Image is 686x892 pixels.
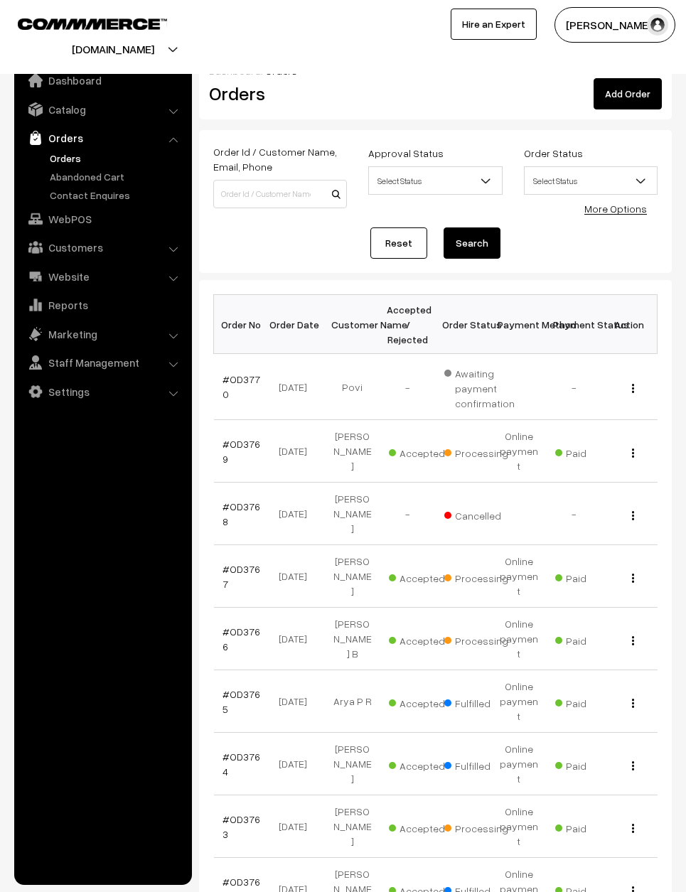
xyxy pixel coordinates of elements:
td: Arya P R [325,670,380,733]
span: Accepted [389,692,460,711]
button: Search [444,227,500,259]
button: [DOMAIN_NAME] [22,31,204,67]
span: Processing [444,817,515,836]
th: Action [602,295,658,354]
th: Order Status [436,295,491,354]
img: Menu [632,699,634,708]
img: COMMMERCE [18,18,167,29]
td: [PERSON_NAME] [325,545,380,608]
th: Order Date [269,295,325,354]
a: #OD3765 [223,688,260,715]
td: - [547,483,602,545]
span: Processing [444,630,515,648]
span: Select Status [525,168,657,193]
a: Marketing [18,321,187,347]
a: Contact Enquires [46,188,187,203]
td: [DATE] [269,670,325,733]
span: Select Status [524,166,658,195]
th: Payment Status [547,295,602,354]
a: Website [18,264,187,289]
a: #OD3769 [223,438,260,465]
a: More Options [584,203,647,215]
a: Customers [18,235,187,260]
span: Awaiting payment confirmation [444,362,515,411]
td: [DATE] [269,545,325,608]
a: WebPOS [18,206,187,232]
span: Fulfilled [444,755,515,773]
a: Reports [18,292,187,318]
span: Accepted [389,755,460,773]
img: Menu [632,511,634,520]
td: - [380,483,436,545]
a: #OD3763 [223,813,260,840]
td: Online payment [491,733,547,795]
span: Accepted [389,442,460,461]
a: Catalog [18,97,187,122]
label: Order Status [524,146,583,161]
img: Menu [632,761,634,770]
td: - [380,354,436,420]
td: [DATE] [269,354,325,420]
img: Menu [632,824,634,833]
span: Accepted [389,630,460,648]
input: Order Id / Customer Name / Customer Email / Customer Phone [213,180,347,208]
img: Menu [632,636,634,645]
a: #OD3768 [223,500,260,527]
span: Paid [555,442,626,461]
span: Processing [444,442,515,461]
span: Select Status [368,166,502,195]
img: Menu [632,384,634,393]
a: Abandoned Cart [46,169,187,184]
td: [PERSON_NAME] [325,795,380,858]
td: Online payment [491,608,547,670]
td: [DATE] [269,795,325,858]
span: Cancelled [444,505,515,523]
a: #OD3770 [223,373,260,400]
span: Paid [555,567,626,586]
a: Staff Management [18,350,187,375]
a: Hire an Expert [451,9,537,40]
img: Menu [632,448,634,458]
a: Reset [370,227,427,259]
a: COMMMERCE [18,14,142,31]
span: Paid [555,692,626,711]
a: Add Order [594,78,662,109]
td: [DATE] [269,483,325,545]
img: user [647,14,668,36]
td: [DATE] [269,733,325,795]
td: [PERSON_NAME] [325,420,380,483]
td: - [547,354,602,420]
td: Povi [325,354,380,420]
a: #OD3767 [223,563,260,590]
span: Accepted [389,567,460,586]
span: Paid [555,817,626,836]
label: Approval Status [368,146,444,161]
span: Processing [444,567,515,586]
a: Orders [46,151,187,166]
th: Accepted / Rejected [380,295,436,354]
a: Dashboard [18,68,187,93]
td: Online payment [491,795,547,858]
td: [PERSON_NAME] [325,483,380,545]
td: [DATE] [269,420,325,483]
span: Paid [555,755,626,773]
td: Online payment [491,420,547,483]
td: Online payment [491,545,547,608]
a: Settings [18,379,187,404]
span: Accepted [389,817,460,836]
span: Paid [555,630,626,648]
a: #OD3766 [223,625,260,652]
a: Orders [18,125,187,151]
td: [PERSON_NAME] [325,733,380,795]
button: [PERSON_NAME] [554,7,675,43]
img: Menu [632,574,634,583]
td: Online payment [491,670,547,733]
td: [DATE] [269,608,325,670]
label: Order Id / Customer Name, Email, Phone [213,144,347,174]
th: Payment Method [491,295,547,354]
td: [PERSON_NAME] B [325,608,380,670]
h2: Orders [209,82,345,104]
span: Fulfilled [444,692,515,711]
a: #OD3764 [223,751,260,778]
th: Order No [214,295,269,354]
